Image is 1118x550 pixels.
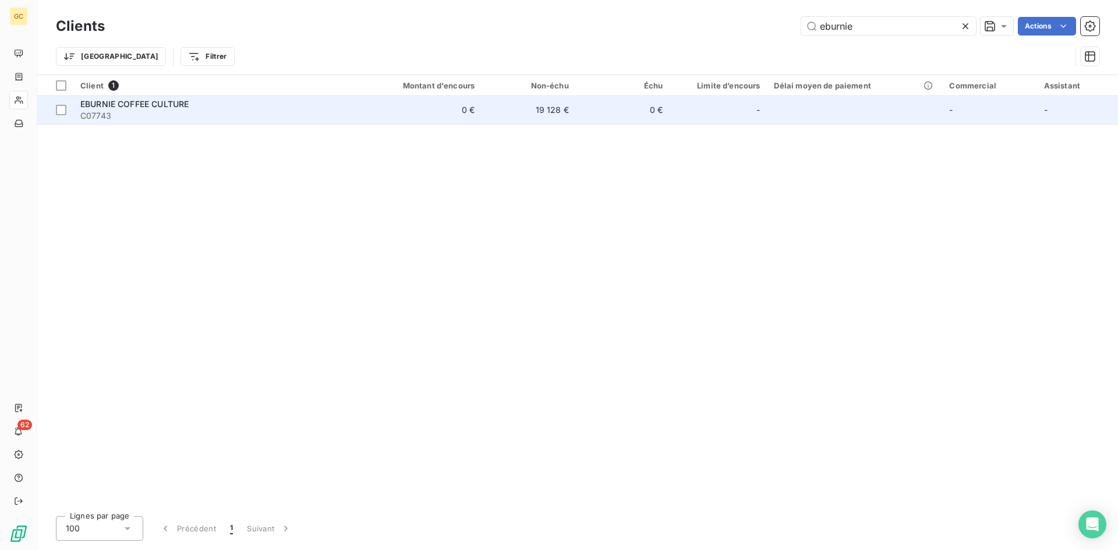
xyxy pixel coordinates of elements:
span: EBURNIE COFFEE CULTURE [80,99,189,109]
button: Filtrer [181,47,234,66]
span: 100 [66,523,80,534]
div: GC [9,7,28,26]
span: 1 [108,80,119,91]
input: Rechercher [801,17,976,36]
td: 19 128 € [482,96,576,124]
div: Limite d’encours [677,81,760,90]
div: Commercial [949,81,1029,90]
button: Suivant [240,516,299,541]
h3: Clients [56,16,105,37]
td: 0 € [356,96,482,124]
div: Échu [583,81,663,90]
button: [GEOGRAPHIC_DATA] [56,47,166,66]
span: 62 [17,420,32,430]
td: 0 € [576,96,670,124]
span: Client [80,81,104,90]
span: - [1044,105,1048,115]
span: C07743 [80,110,349,122]
button: Précédent [153,516,223,541]
span: - [949,105,953,115]
div: Open Intercom Messenger [1078,510,1106,538]
div: Assistant [1044,81,1111,90]
div: Montant d'encours [363,81,475,90]
img: Logo LeanPay [9,524,28,543]
span: - [756,104,760,116]
div: Délai moyen de paiement [774,81,935,90]
span: 1 [230,523,233,534]
button: Actions [1018,17,1076,36]
button: 1 [223,516,240,541]
div: Non-échu [489,81,569,90]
